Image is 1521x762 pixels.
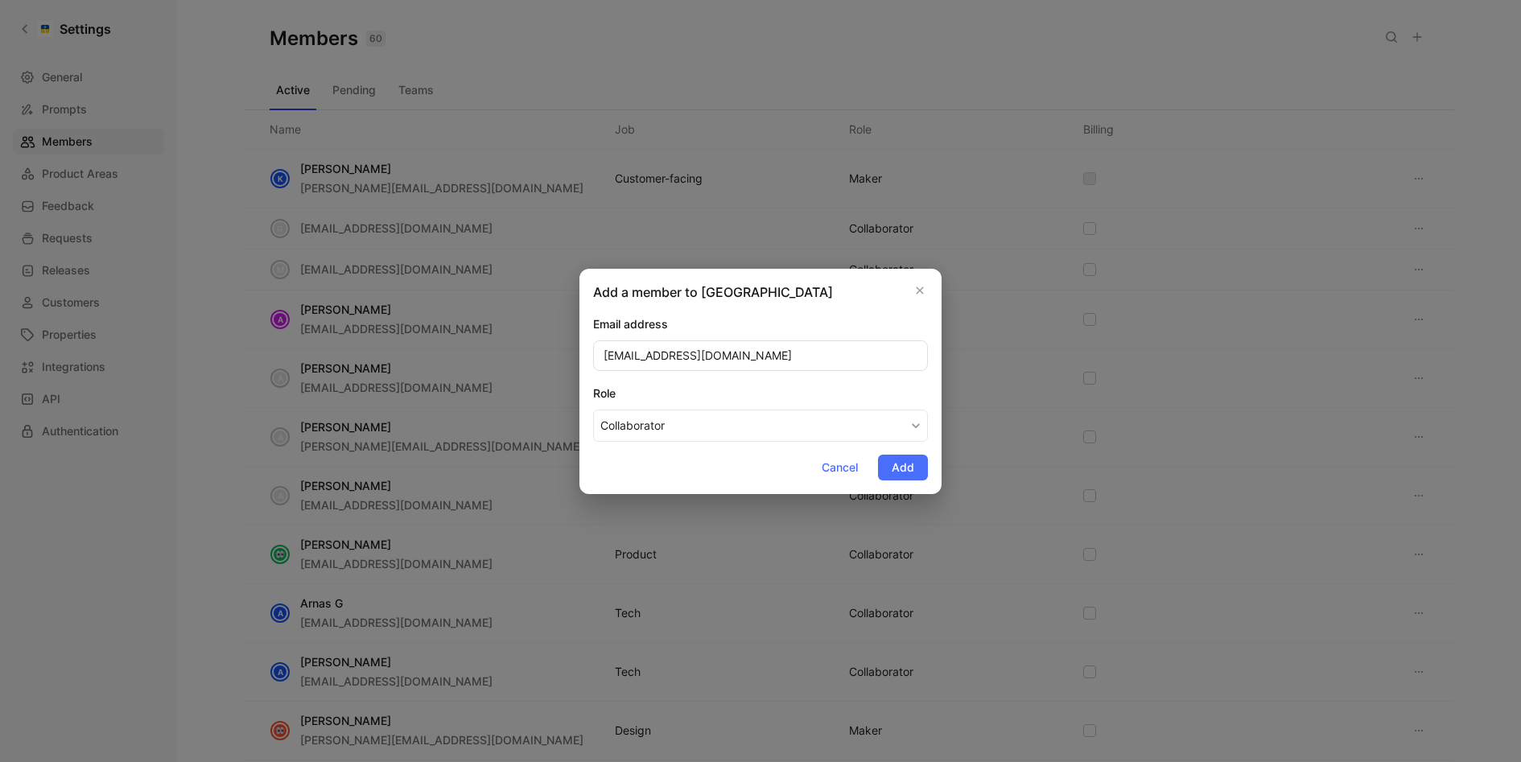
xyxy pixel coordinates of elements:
[593,384,928,403] div: Role
[878,455,928,480] button: Add
[822,458,858,477] span: Cancel
[593,282,833,302] h2: Add a member to [GEOGRAPHIC_DATA]
[808,455,872,480] button: Cancel
[593,340,928,371] input: example@cycle.app
[593,410,928,442] button: Role
[892,458,914,477] span: Add
[593,315,928,334] div: Email address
